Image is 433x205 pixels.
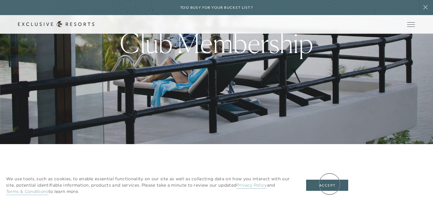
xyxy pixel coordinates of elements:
[120,30,313,57] h1: Club Membership
[180,5,253,11] h6: Too busy for your bucket list?
[6,176,294,195] p: We use tools, such as cookies, to enable essential functionality on our site as well as collectin...
[407,22,415,27] button: Open navigation
[6,189,48,195] a: Terms & Conditions
[306,180,348,191] button: Accept
[236,182,267,189] a: Privacy Policy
